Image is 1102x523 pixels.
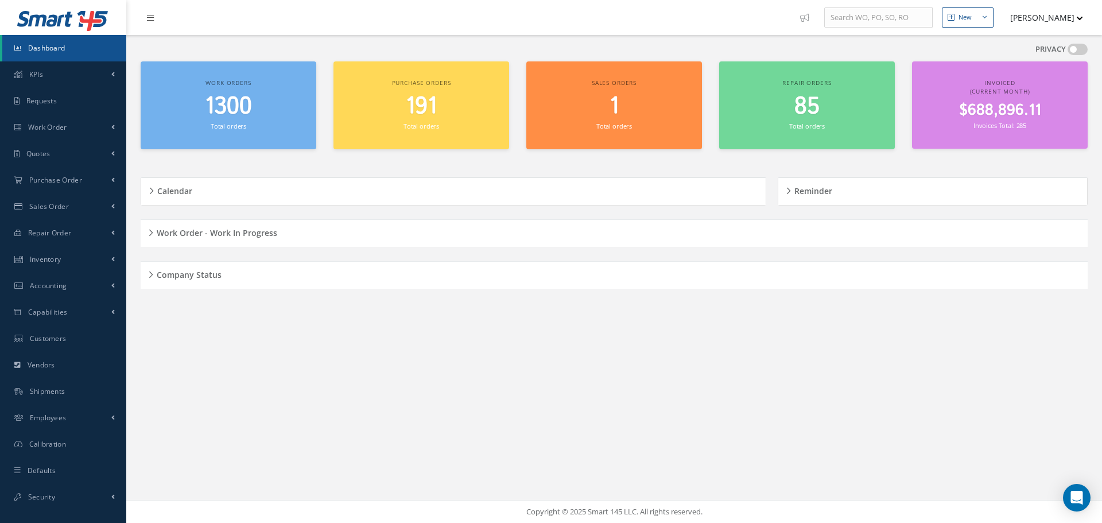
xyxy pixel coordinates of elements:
span: Vendors [28,360,55,370]
label: PRIVACY [1035,44,1066,55]
span: KPIs [29,69,43,79]
span: $688,896.11 [959,99,1041,122]
span: Calibration [29,439,66,449]
small: Total orders [403,122,439,130]
span: Inventory [30,254,61,264]
span: Work Order [28,122,67,132]
span: Sales Order [29,202,69,211]
a: Sales orders 1 Total orders [526,61,702,149]
span: Dashboard [28,43,65,53]
a: Work orders 1300 Total orders [141,61,316,149]
h5: Company Status [153,266,222,280]
a: Repair orders 85 Total orders [719,61,895,149]
small: Total orders [596,122,632,130]
span: 191 [406,90,437,123]
button: New [942,7,994,28]
span: Repair orders [782,79,831,87]
small: Total orders [789,122,825,130]
h5: Work Order - Work In Progress [153,224,277,238]
span: 1300 [205,90,252,123]
span: (Current Month) [970,87,1030,95]
a: Invoiced (Current Month) $688,896.11 Invoices Total: 285 [912,61,1088,149]
h5: Calendar [154,183,192,196]
div: Copyright © 2025 Smart 145 LLC. All rights reserved. [138,506,1091,518]
input: Search WO, PO, SO, RO [824,7,933,28]
span: Requests [26,96,57,106]
span: Repair Order [28,228,72,238]
span: Shipments [30,386,65,396]
span: 85 [794,90,820,123]
span: Defaults [28,466,56,475]
span: Customers [30,334,67,343]
span: Accounting [30,281,67,290]
span: Purchase Order [29,175,82,185]
span: Purchase orders [392,79,451,87]
div: Open Intercom Messenger [1063,484,1091,512]
button: [PERSON_NAME] [999,6,1083,29]
h5: Reminder [791,183,832,196]
span: 1 [610,90,619,123]
small: Invoices Total: 285 [973,121,1026,130]
small: Total orders [211,122,246,130]
span: Sales orders [592,79,637,87]
span: Employees [30,413,67,423]
div: New [959,13,972,22]
span: Invoiced [984,79,1015,87]
span: Capabilities [28,307,68,317]
a: Purchase orders 191 Total orders [333,61,509,149]
span: Quotes [26,149,51,158]
span: Security [28,492,55,502]
a: Dashboard [2,35,126,61]
span: Work orders [205,79,251,87]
